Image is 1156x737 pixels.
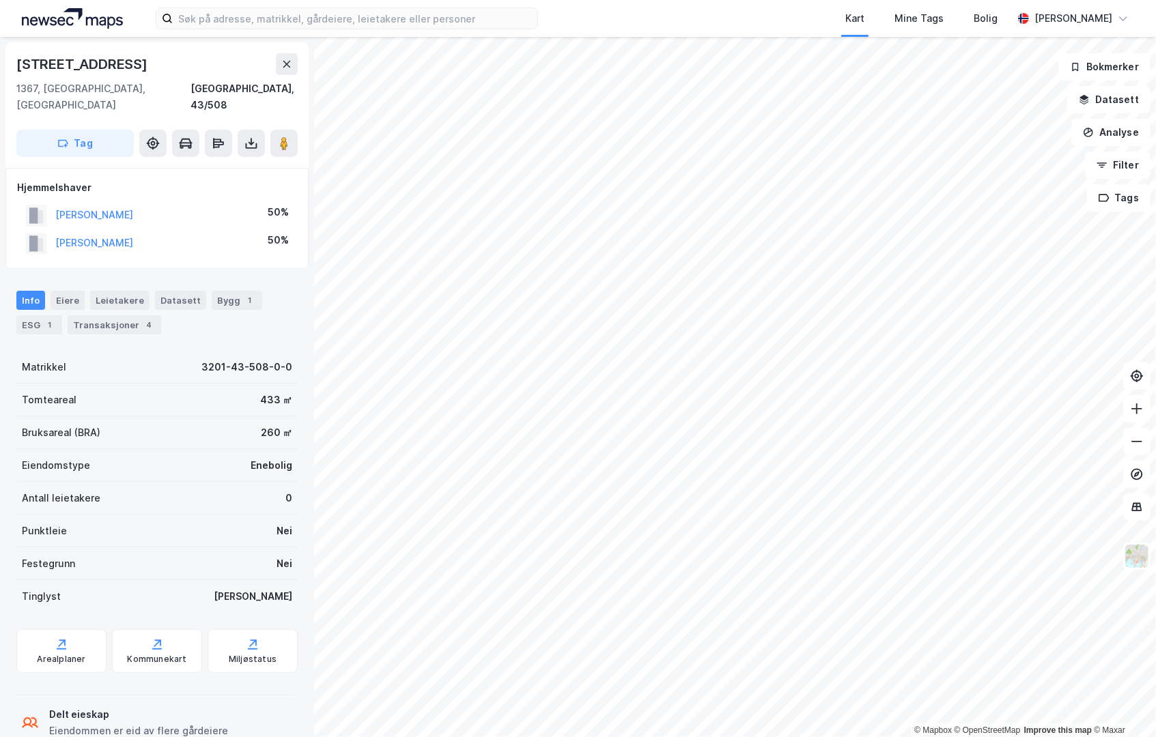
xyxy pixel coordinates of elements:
[201,359,292,375] div: 3201-43-508-0-0
[974,10,998,27] div: Bolig
[49,706,228,723] div: Delt eieskap
[17,179,297,196] div: Hjemmelshaver
[16,315,62,334] div: ESG
[894,10,944,27] div: Mine Tags
[22,8,123,29] img: logo.a4113a55bc3d86da70a041830d287a7e.svg
[191,81,298,113] div: [GEOGRAPHIC_DATA], 43/508
[22,424,100,441] div: Bruksareal (BRA)
[22,555,75,572] div: Festegrunn
[22,392,76,408] div: Tomteareal
[1124,543,1150,569] img: Z
[277,523,292,539] div: Nei
[1087,184,1151,212] button: Tags
[268,232,289,248] div: 50%
[22,359,66,375] div: Matrikkel
[22,490,100,506] div: Antall leietakere
[142,318,156,332] div: 4
[1071,119,1151,146] button: Analyse
[127,654,186,665] div: Kommunekart
[251,457,292,474] div: Enebolig
[1034,10,1112,27] div: [PERSON_NAME]
[1067,86,1151,113] button: Datasett
[22,523,67,539] div: Punktleie
[955,725,1021,735] a: OpenStreetMap
[212,291,262,310] div: Bygg
[16,53,150,75] div: [STREET_ADDRESS]
[260,392,292,408] div: 433 ㎡
[43,318,57,332] div: 1
[37,654,85,665] div: Arealplaner
[155,291,206,310] div: Datasett
[914,725,952,735] a: Mapbox
[90,291,150,310] div: Leietakere
[285,490,292,506] div: 0
[845,10,864,27] div: Kart
[268,204,289,220] div: 50%
[229,654,277,665] div: Miljøstatus
[1085,151,1151,179] button: Filter
[1088,671,1156,737] div: Kontrollprogram for chat
[1058,53,1151,81] button: Bokmerker
[214,588,292,605] div: [PERSON_NAME]
[68,315,161,334] div: Transaksjoner
[22,457,90,474] div: Eiendomstype
[261,424,292,441] div: 260 ㎡
[16,81,191,113] div: 1367, [GEOGRAPHIC_DATA], [GEOGRAPHIC_DATA]
[173,8,537,29] input: Søk på adresse, matrikkel, gårdeiere, leietakere eller personer
[16,291,45,310] div: Info
[243,293,257,307] div: 1
[22,588,61,605] div: Tinglyst
[1088,671,1156,737] iframe: Chat Widget
[1024,725,1092,735] a: Improve this map
[16,130,134,157] button: Tag
[51,291,85,310] div: Eiere
[277,555,292,572] div: Nei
